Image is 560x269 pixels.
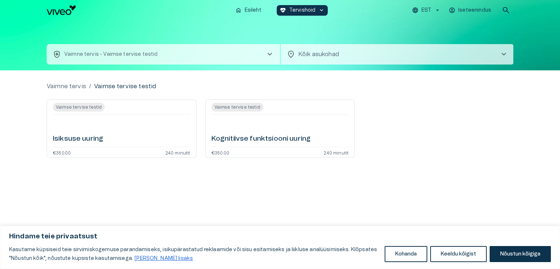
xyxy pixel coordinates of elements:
p: 240 minutit [166,150,190,155]
a: Navigate to homepage [47,5,229,15]
span: chevron_right [499,50,508,59]
p: Esileht [245,7,261,14]
img: Viveo logo [47,5,76,15]
p: Hindame teie privaatsust [9,232,551,241]
span: ecg_heart [280,7,286,13]
p: €350.00 [53,150,71,155]
button: Kohanda [385,246,427,262]
span: Help [37,6,48,12]
span: location_on [287,50,295,59]
button: ecg_heartTervishoidkeyboard_arrow_down [277,5,328,16]
a: Open service booking details [205,100,355,158]
button: Keeldu kõigist [430,246,487,262]
button: EST [411,5,442,16]
button: Nõustun kõigiga [490,246,551,262]
p: Iseteenindus [458,7,491,14]
span: home [235,7,242,13]
button: homeEsileht [232,5,265,16]
span: Vaimse tervise testid [53,104,105,110]
span: keyboard_arrow_down [318,7,325,13]
span: health_and_safety [52,50,61,59]
h6: Kognitiivse funktsiooni uuring [211,134,311,144]
button: Iseteenindus [448,5,493,16]
p: Vaimne tervis - Vaimse tervise testid [64,51,158,58]
p: Vaimse tervise testid [94,82,156,91]
p: EST [421,7,431,14]
span: chevron_right [265,50,274,59]
a: Vaimne tervis [47,82,86,91]
button: open search modal [499,3,513,17]
p: / [89,82,91,91]
span: Vaimse tervise testid [211,104,263,110]
button: health_and_safetyVaimne tervis - Vaimse tervise testidchevron_right [47,44,280,65]
p: Tervishoid [289,7,316,14]
p: 240 minutit [324,150,349,155]
a: Open service booking details [47,100,197,158]
p: Kasutame küpsiseid teie sirvimiskogemuse parandamiseks, isikupärastatud reklaamide või sisu esita... [9,245,379,263]
p: €350.00 [211,150,229,155]
h6: Isiksuse uuring [53,134,103,144]
p: Kõik asukohad [298,50,488,59]
a: Loe lisaks [134,256,193,261]
span: search [502,6,510,15]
